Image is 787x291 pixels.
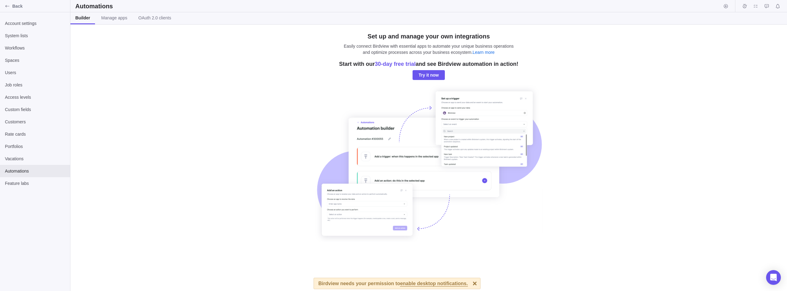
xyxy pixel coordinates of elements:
[740,5,749,10] a: Time logs
[5,106,65,113] span: Custom fields
[75,2,113,10] h2: Automations
[766,270,781,285] div: Open Intercom Messenger
[740,2,749,10] span: Time logs
[5,180,65,186] span: Feature labs
[368,32,490,41] h2: Set up and manage your own integrations
[5,57,65,63] span: Spaces
[5,45,65,51] span: Workflows
[138,15,171,21] span: OAuth 2.0 clients
[773,2,782,10] span: Notifications
[762,5,771,10] a: Approval requests
[751,2,760,10] span: My assignments
[751,5,760,10] a: My assignments
[75,15,90,21] span: Builder
[133,12,176,24] a: OAuth 2.0 clients
[101,15,127,21] span: Manage apps
[5,20,65,26] span: Account settings
[5,143,65,149] span: Portfolios
[5,119,65,125] span: Customers
[5,131,65,137] span: Rate cards
[413,70,445,80] span: Try it now
[762,2,771,10] span: Approval requests
[318,278,468,289] div: Birdview needs your permission to
[339,60,518,68] h3: Start with our and see Birdview automation in action!
[773,5,782,10] a: Notifications
[5,82,65,88] span: Job roles
[473,50,495,55] a: Learn more
[5,70,65,76] span: Users
[419,71,439,79] span: Try it now
[344,44,514,55] span: Easily connect Birdview with essential apps to automate your unique business operations and optim...
[5,33,65,39] span: System lists
[375,61,416,67] span: 30-day free trial
[5,94,65,100] span: Access levels
[70,12,95,24] a: Builder
[5,156,65,162] span: Vacations
[12,3,68,9] span: Back
[96,12,132,24] a: Manage apps
[5,168,65,174] span: Automations
[722,2,730,10] span: Start timer
[400,281,468,287] span: enable desktop notifications.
